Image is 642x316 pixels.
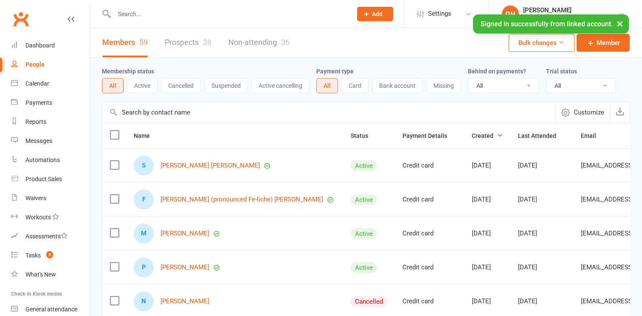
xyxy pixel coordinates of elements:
a: People [11,55,90,74]
div: Dashboard [25,42,55,49]
div: Credit card [403,298,456,305]
button: Last Attended [518,131,566,141]
div: [DATE] [518,162,566,169]
div: Calendar [25,80,49,87]
button: All [102,78,124,93]
button: Email [581,131,605,141]
button: Active [127,78,158,93]
div: M [134,224,154,243]
div: [DATE] [472,162,503,169]
input: Search... [112,8,346,20]
div: Tasks [25,252,41,259]
a: Messages [11,131,90,151]
div: Messages [25,137,52,144]
div: [DATE] [472,298,503,305]
div: Credit card [403,196,456,203]
button: × [612,14,628,33]
button: Name [134,131,159,141]
div: 59 [139,38,148,47]
label: Trial status [546,68,577,75]
div: Product Sales [25,176,62,182]
a: [PERSON_NAME] (pronounced Fe-liche) [PERSON_NAME] [160,196,323,203]
div: Active [351,228,377,239]
div: Credit card [403,264,456,271]
div: N [134,291,154,311]
div: Active [351,262,377,273]
input: Search by contact name [102,102,555,123]
button: Status [351,131,377,141]
span: Customize [574,107,604,117]
span: Member [597,38,620,48]
span: Add [372,11,383,17]
span: Status [351,132,377,139]
a: [PERSON_NAME] [160,298,209,305]
div: 38 [203,38,211,47]
span: Name [134,132,159,139]
div: Payments [25,99,52,106]
span: Payment Details [403,132,456,139]
button: Active cancelling [251,78,310,93]
button: Missing [426,78,461,93]
div: What's New [25,271,56,278]
div: Marrickville Marauders Fencing Club [523,14,618,22]
div: [DATE] [472,196,503,203]
button: All [316,78,338,93]
button: Bulk changes [509,34,574,52]
a: Member [577,34,630,52]
button: Bank account [372,78,423,93]
div: [DATE] [518,298,566,305]
a: Dashboard [11,36,90,55]
span: Email [581,132,605,139]
button: Customize [555,102,610,123]
a: Prospects38 [165,28,211,57]
span: Signed in successfully from linked account. [481,20,613,28]
div: [PERSON_NAME] [523,6,618,14]
div: Waivers [25,195,46,201]
span: Created [472,132,503,139]
button: Card [341,78,369,93]
div: General attendance [25,306,77,313]
a: [PERSON_NAME] [PERSON_NAME] [160,162,260,169]
div: F [134,190,154,210]
div: Workouts [25,214,51,221]
a: Payments [11,93,90,112]
a: Assessments [11,227,90,246]
div: Reports [25,118,46,125]
a: [PERSON_NAME] [160,264,209,271]
div: GH [502,6,519,22]
label: Behind on payments? [468,68,526,75]
div: People [25,61,45,68]
label: Payment type [316,68,354,75]
span: Settings [428,4,451,23]
button: Payment Details [403,131,456,141]
button: Created [472,131,503,141]
a: What's New [11,265,90,284]
div: Active [351,194,377,205]
div: Automations [25,157,60,163]
a: Waivers [11,189,90,208]
a: Reports [11,112,90,131]
div: S [134,156,154,176]
a: Product Sales [11,170,90,189]
div: Assessments [25,233,68,240]
a: Tasks 5 [11,246,90,265]
a: Automations [11,151,90,170]
label: Membership status [102,68,154,75]
div: P [134,257,154,277]
a: [PERSON_NAME] [160,230,209,237]
a: Workouts [11,208,90,227]
div: Credit card [403,230,456,237]
div: [DATE] [472,230,503,237]
div: Cancelled [351,296,387,307]
button: Suspended [204,78,248,93]
span: 5 [46,251,53,258]
span: Last Attended [518,132,566,139]
button: Add [357,7,393,21]
div: Credit card [403,162,456,169]
a: Non-attending36 [228,28,290,57]
a: Clubworx [10,8,31,30]
a: Members59 [102,28,148,57]
div: [DATE] [518,264,566,271]
div: [DATE] [518,196,566,203]
div: Active [351,160,377,171]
